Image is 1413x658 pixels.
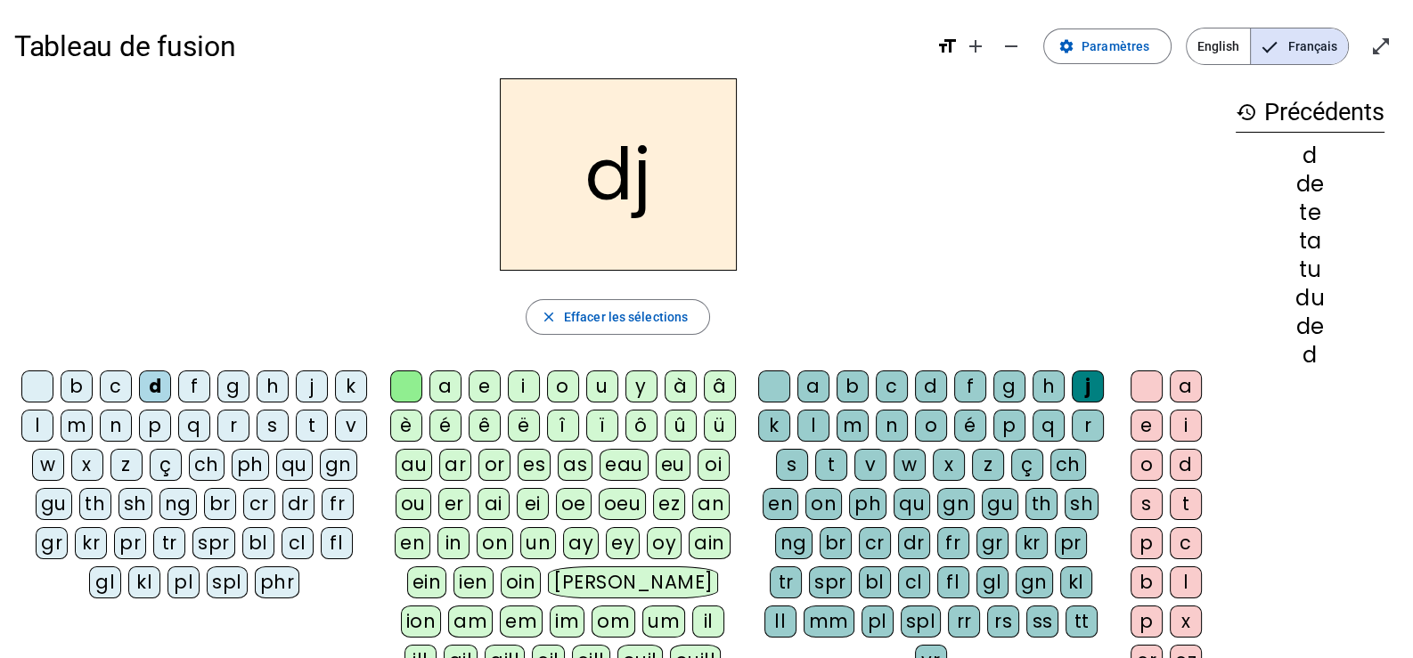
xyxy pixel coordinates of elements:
[876,370,908,402] div: c
[320,449,357,481] div: gn
[1131,605,1163,638] div: p
[453,566,494,598] div: ien
[118,488,152,520] div: sh
[550,605,584,638] div: im
[776,449,808,481] div: s
[898,566,930,598] div: cl
[547,410,579,442] div: î
[517,488,549,520] div: ei
[1082,36,1149,57] span: Paramètres
[558,449,592,481] div: as
[915,410,947,442] div: o
[937,527,969,559] div: fr
[1236,93,1384,133] h3: Précédents
[586,370,618,402] div: u
[692,488,730,520] div: an
[933,449,965,481] div: x
[854,449,886,481] div: v
[1060,566,1092,598] div: kl
[439,449,471,481] div: ar
[189,449,225,481] div: ch
[128,566,160,598] div: kl
[653,488,685,520] div: ez
[477,527,513,559] div: on
[894,488,930,520] div: qu
[153,527,185,559] div: tr
[704,410,736,442] div: ü
[335,410,367,442] div: v
[396,449,432,481] div: au
[775,527,813,559] div: ng
[204,488,236,520] div: br
[948,605,980,638] div: rr
[1236,316,1384,337] div: de
[429,370,461,402] div: a
[139,370,171,402] div: d
[1016,566,1053,598] div: gn
[14,18,922,75] h1: Tableau de fusion
[100,370,132,402] div: c
[541,309,557,325] mat-icon: close
[1170,527,1202,559] div: c
[276,449,313,481] div: qu
[805,488,842,520] div: on
[976,566,1009,598] div: gl
[993,410,1025,442] div: p
[937,566,969,598] div: fl
[915,370,947,402] div: d
[257,370,289,402] div: h
[1170,488,1202,520] div: t
[1131,410,1163,442] div: e
[809,566,852,598] div: spr
[217,370,249,402] div: g
[901,605,942,638] div: spl
[296,370,328,402] div: j
[599,488,647,520] div: oeu
[321,527,353,559] div: fl
[438,488,470,520] div: er
[1186,28,1349,65] mat-button-toggle-group: Language selection
[1131,488,1163,520] div: s
[647,527,682,559] div: oy
[606,527,640,559] div: ey
[982,488,1018,520] div: gu
[114,527,146,559] div: pr
[322,488,354,520] div: fr
[689,527,731,559] div: ain
[1236,145,1384,167] div: d
[1033,370,1065,402] div: h
[936,36,958,57] mat-icon: format_size
[820,527,852,559] div: br
[958,28,993,64] button: Augmenter la taille de la police
[1011,449,1043,481] div: ç
[469,410,501,442] div: ê
[508,410,540,442] div: ë
[1066,605,1098,638] div: tt
[429,410,461,442] div: é
[257,410,289,442] div: s
[32,449,64,481] div: w
[61,410,93,442] div: m
[501,566,542,598] div: oin
[207,566,248,598] div: spl
[1170,449,1202,481] div: d
[993,370,1025,402] div: g
[508,370,540,402] div: i
[79,488,111,520] div: th
[75,527,107,559] div: kr
[625,370,657,402] div: y
[642,605,685,638] div: um
[1033,410,1065,442] div: q
[976,527,1009,559] div: gr
[1131,566,1163,598] div: b
[1236,231,1384,252] div: ta
[993,28,1029,64] button: Diminuer la taille de la police
[563,527,599,559] div: ay
[1236,202,1384,223] div: te
[1131,449,1163,481] div: o
[656,449,690,481] div: eu
[898,527,930,559] div: dr
[894,449,926,481] div: w
[335,370,367,402] div: k
[758,410,790,442] div: k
